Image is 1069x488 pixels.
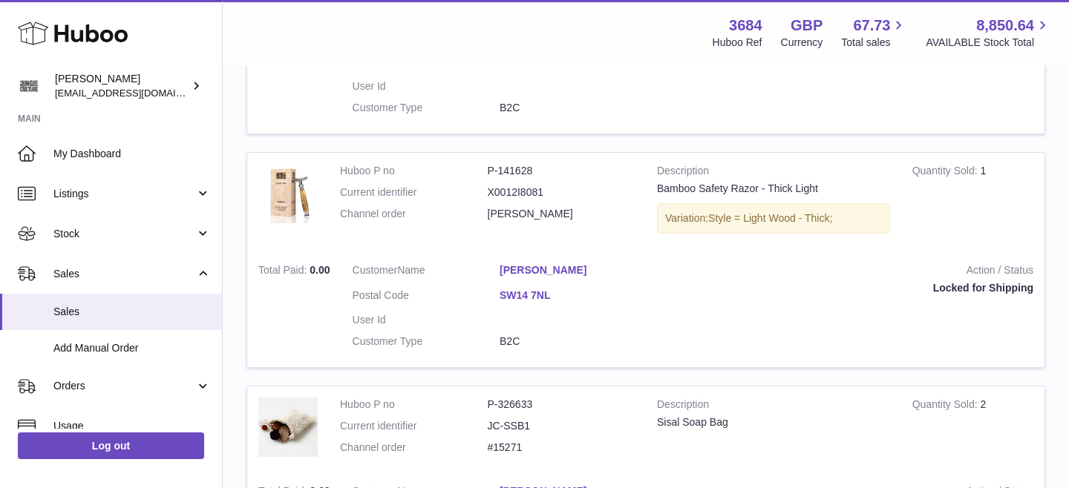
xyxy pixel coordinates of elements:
[53,341,211,355] span: Add Manual Order
[353,288,500,306] dt: Postal Code
[657,182,890,196] div: Bamboo Safety Razor - Thick Light
[18,432,204,459] a: Log out
[53,147,211,161] span: My Dashboard
[340,419,488,433] dt: Current identifier
[353,263,500,281] dt: Name
[53,227,195,241] span: Stock
[912,398,981,414] strong: Quantity Sold
[670,263,1033,281] strong: Action / Status
[713,36,762,50] div: Huboo Ref
[340,441,488,455] dt: Channel order
[853,16,890,36] span: 67.73
[488,441,635,455] dd: #15271
[841,16,907,50] a: 67.73 Total sales
[488,207,635,221] dd: [PERSON_NAME]
[976,16,1034,36] span: 8,850.64
[310,264,330,276] span: 0.00
[53,187,195,201] span: Listings
[258,164,318,223] img: 36841753445738.jpg
[926,16,1051,50] a: 8,850.64 AVAILABLE Stock Total
[340,207,488,221] dt: Channel order
[353,79,500,93] dt: User Id
[353,313,500,327] dt: User Id
[488,164,635,178] dd: P-141628
[926,36,1051,50] span: AVAILABLE Stock Total
[53,267,195,281] span: Sales
[258,398,318,457] img: $_57.JPG
[353,334,500,349] dt: Customer Type
[670,281,1033,295] div: Locked for Shipping
[657,398,890,415] strong: Description
[901,153,1045,252] td: 1
[488,398,635,412] dd: P-326633
[340,398,488,412] dt: Huboo P no
[55,87,218,99] span: [EMAIL_ADDRESS][DOMAIN_NAME]
[55,72,189,100] div: [PERSON_NAME]
[791,16,823,36] strong: GBP
[340,185,488,200] dt: Current identifier
[488,185,635,200] dd: X0012I8081
[18,75,40,97] img: theinternationalventure@gmail.com
[901,386,1045,473] td: 2
[500,101,647,115] dd: B2C
[781,36,823,50] div: Currency
[353,264,398,276] span: Customer
[657,203,890,234] div: Variation:
[53,419,211,433] span: Usage
[500,263,647,277] a: [PERSON_NAME]
[353,101,500,115] dt: Customer Type
[53,305,211,319] span: Sales
[657,415,890,429] div: Sisal Soap Bag
[340,164,488,178] dt: Huboo P no
[53,379,195,393] span: Orders
[500,288,647,303] a: SW14 7NL
[258,264,310,280] strong: Total Paid
[657,164,890,182] strong: Description
[912,165,981,180] strong: Quantity Sold
[500,334,647,349] dd: B2C
[488,419,635,433] dd: JC-SSB1
[729,16,762,36] strong: 3684
[708,212,832,224] span: Style = Light Wood - Thick;
[841,36,907,50] span: Total sales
